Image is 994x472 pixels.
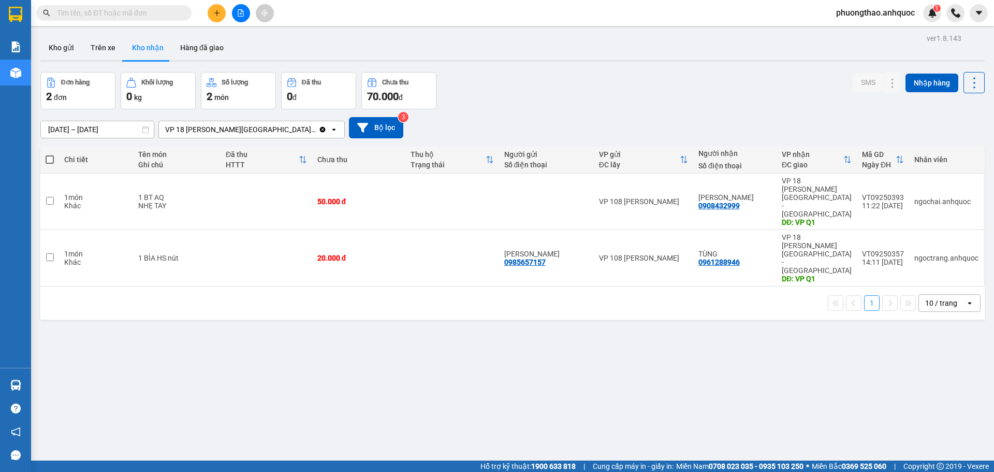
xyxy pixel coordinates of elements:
button: Kho gửi [40,35,82,60]
div: 1 món [64,250,128,258]
strong: 0369 525 060 [842,462,886,470]
button: SMS [853,73,884,92]
span: 2 [207,90,212,103]
img: icon-new-feature [928,8,937,18]
img: warehouse-icon [10,380,21,391]
div: DĐ: VP Q1 [782,218,852,226]
span: đ [293,93,297,102]
div: Đơn hàng [61,79,90,86]
span: Miền Nam [676,461,803,472]
button: Trên xe [82,35,124,60]
span: | [894,461,896,472]
button: file-add [232,4,250,22]
span: Cung cấp máy in - giấy in: [593,461,674,472]
button: Kho nhận [124,35,172,60]
div: Số lượng [222,79,248,86]
th: Toggle SortBy [221,146,312,174]
th: Toggle SortBy [777,146,857,174]
div: VT09250357 [862,250,904,258]
div: Số điện thoại [698,162,771,170]
svg: open [966,299,974,307]
svg: Clear value [318,125,327,134]
div: Tên món [138,150,215,159]
div: Người nhận [698,149,771,158]
span: món [214,93,229,102]
th: Toggle SortBy [405,146,499,174]
button: Khối lượng0kg [121,72,196,109]
span: ⚪️ [806,464,809,468]
span: 0 [126,90,132,103]
div: Chưa thu [382,79,408,86]
div: ver 1.8.143 [927,33,961,44]
div: Trạng thái [411,161,486,169]
div: TÙNG [698,250,771,258]
div: DĐ: VP Q1 [782,275,852,283]
div: Mã GD [862,150,896,159]
div: Khối lượng [141,79,173,86]
div: 1 BT AQ [138,193,215,202]
div: NHẸ TAY [138,202,215,210]
input: Tìm tên, số ĐT hoặc mã đơn [57,7,179,19]
div: Đã thu [302,79,321,86]
span: kg [134,93,142,102]
svg: open [330,125,338,134]
div: 10 / trang [925,298,957,308]
div: ngochai.anhquoc [914,197,978,206]
div: 1 món [64,193,128,202]
button: caret-down [970,4,988,22]
div: VP 18 [PERSON_NAME][GEOGRAPHIC_DATA] - [GEOGRAPHIC_DATA] [165,124,316,135]
th: Toggle SortBy [594,146,693,174]
span: copyright [937,463,944,470]
div: Ghi chú [138,161,215,169]
div: THANH VÂN [698,193,771,202]
strong: 0708 023 035 - 0935 103 250 [709,462,803,470]
button: Nhập hàng [905,74,958,92]
button: 1 [864,295,880,311]
div: ANH HẢI [504,250,589,258]
button: Số lượng2món [201,72,276,109]
div: Chưa thu [317,155,401,164]
span: question-circle [11,404,21,413]
button: Đơn hàng2đơn [40,72,115,109]
img: logo-vxr [9,7,22,22]
div: 50.000 đ [317,197,401,206]
span: Hỗ trợ kỹ thuật: [480,461,576,472]
strong: 1900 633 818 [531,462,576,470]
div: ĐC lấy [599,161,680,169]
div: ĐC giao [782,161,843,169]
button: aim [256,4,274,22]
span: Miền Bắc [812,461,886,472]
span: search [43,9,50,17]
div: Ngày ĐH [862,161,896,169]
sup: 3 [398,112,408,122]
div: Khác [64,202,128,210]
div: 1 BÌA HS nút [138,254,215,262]
img: solution-icon [10,41,21,52]
button: plus [208,4,226,22]
span: 0 [287,90,293,103]
span: caret-down [974,8,984,18]
span: notification [11,427,21,437]
div: VT09250393 [862,193,904,202]
div: Đã thu [226,150,299,159]
span: 1 [935,5,939,12]
th: Toggle SortBy [857,146,909,174]
button: Bộ lọc [349,117,403,138]
span: 2 [46,90,52,103]
div: VP 18 [PERSON_NAME][GEOGRAPHIC_DATA] - [GEOGRAPHIC_DATA] [782,177,852,218]
div: ngoctrang.anhquoc [914,254,978,262]
div: 0908432999 [698,202,740,210]
input: Selected VP 18 Nguyễn Thái Bình - Quận 1. [317,124,318,135]
span: 70.000 [367,90,399,103]
span: phuongthao.anhquoc [828,6,923,19]
div: 0985657157 [504,258,546,266]
div: Nhân viên [914,155,978,164]
span: message [11,450,21,460]
div: 20.000 đ [317,254,401,262]
div: 0961288946 [698,258,740,266]
img: warehouse-icon [10,67,21,78]
div: VP 18 [PERSON_NAME][GEOGRAPHIC_DATA] - [GEOGRAPHIC_DATA] [782,233,852,275]
div: VP 108 [PERSON_NAME] [599,254,688,262]
input: Select a date range. [41,121,154,138]
div: 14:11 [DATE] [862,258,904,266]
